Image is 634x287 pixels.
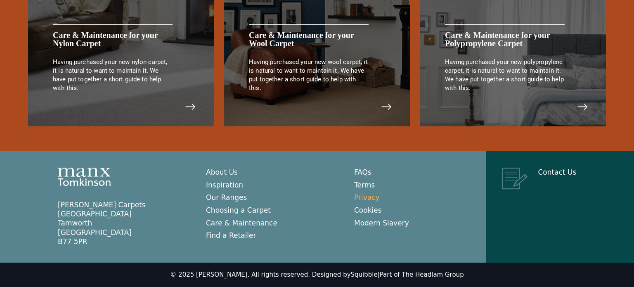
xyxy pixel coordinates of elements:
[249,31,354,48] a: Care & Maintenance for your Wool Carpet
[170,271,464,279] div: © 2025 [PERSON_NAME]. All rights reserved. Designed by |
[53,31,158,48] a: Care & Maintenance for your Nylon Carpet
[206,231,256,240] a: Find a Retailer
[58,200,189,246] p: [PERSON_NAME] Carpets [GEOGRAPHIC_DATA] Tamworth [GEOGRAPHIC_DATA] B77 5PR
[354,181,375,189] a: Terms
[351,271,378,278] a: Squibble
[206,219,277,227] a: Care & Maintenance
[58,168,111,186] img: Manx Tomkinson Logo
[249,58,369,93] p: Having purchased your new wool carpet, it is natural to want to maintain it. We have put together...
[354,168,371,176] a: FAQs
[206,206,271,214] a: Choosing a Carpet
[206,193,247,202] a: Our Ranges
[354,193,380,202] a: Privacy
[53,58,173,93] p: Having purchased your new nylon carpet, it is natural to want to maintain it. We have put togethe...
[445,31,550,48] a: Care & Maintenance for your Polypropylene Carpet
[538,168,577,176] a: Contact Us
[206,168,238,176] a: About Us
[354,219,409,227] a: Modern Slavery
[445,58,565,93] p: Having purchased your new polypropylene carpet, it is natural to want to maintain it. We have put...
[354,206,382,214] a: Cookies
[380,271,464,278] a: Part of The Headlam Group
[206,181,243,189] a: Inspiration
